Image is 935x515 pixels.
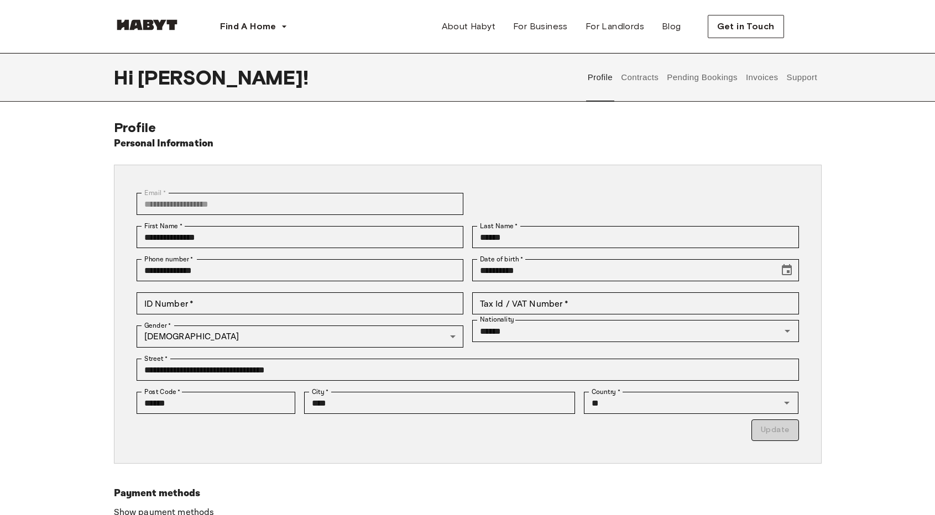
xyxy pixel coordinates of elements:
button: Contracts [620,53,660,102]
label: Post Code [144,387,181,397]
img: avatar [802,17,822,36]
h6: Payment methods [114,486,822,501]
label: Street [144,354,168,364]
a: About Habyt [433,15,504,38]
label: Gender [144,320,171,330]
button: Invoices [744,53,779,102]
label: Nationality [480,315,514,324]
label: City [312,387,329,397]
label: First Name [144,221,182,231]
label: Country [592,387,620,397]
h6: Personal Information [114,136,214,151]
button: Support [785,53,819,102]
a: Blog [653,15,690,38]
a: For Landlords [577,15,653,38]
button: Profile [586,53,614,102]
span: About Habyt [442,20,495,33]
button: Open [780,323,795,339]
button: Pending Bookings [666,53,739,102]
span: Find A Home [220,20,276,33]
span: Get in Touch [717,20,775,33]
span: For Business [513,20,568,33]
div: user profile tabs [583,53,821,102]
span: [PERSON_NAME] ! [138,66,309,89]
div: [DEMOGRAPHIC_DATA] [137,325,463,348]
label: Date of birth [480,254,523,264]
span: Blog [662,20,681,33]
img: Habyt [114,19,180,30]
button: Open [779,395,795,411]
span: For Landlords [586,20,644,33]
div: You can't change your email address at the moment. Please reach out to customer support in case y... [137,193,463,215]
a: For Business [504,15,577,38]
span: Profile [114,119,156,135]
label: Last Name [480,221,518,231]
label: Email [144,188,166,198]
span: Hi [114,66,138,89]
label: Phone number [144,254,194,264]
button: Choose date, selected date is Dec 2, 2006 [776,259,798,281]
button: Find A Home [211,15,296,38]
button: Get in Touch [708,15,784,38]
